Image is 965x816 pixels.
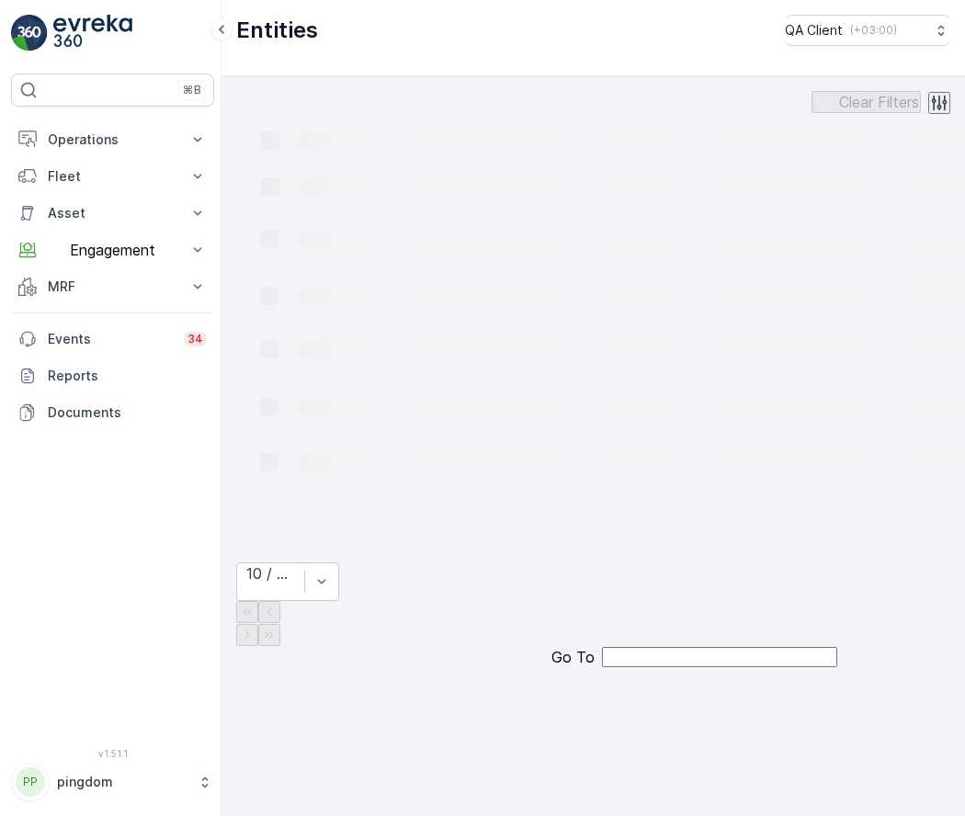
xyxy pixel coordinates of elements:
[11,268,214,305] button: MRF
[11,121,214,158] button: Operations
[11,357,214,394] a: Reports
[246,565,295,582] div: 10 / Page
[16,767,45,797] div: PP
[11,748,214,759] span: v 1.51.1
[48,130,177,149] p: Operations
[11,763,214,801] button: PPpingdom
[183,83,201,97] p: ⌘B
[48,278,177,296] p: MRF
[48,403,207,422] p: Documents
[11,321,214,357] a: Events34
[53,15,132,51] img: logo_light-DOdMpM7g.png
[812,91,921,113] button: Clear Filters
[785,15,950,46] button: QA Client(+03:00)
[11,232,214,268] button: Engagement
[236,16,318,45] p: Entities
[48,330,173,348] p: Events
[551,649,595,665] span: Go To
[48,242,177,258] p: Engagement
[11,195,214,232] button: Asset
[48,367,207,385] p: Reports
[11,394,214,431] a: Documents
[57,773,188,791] p: pingdom
[839,94,919,110] p: Clear Filters
[11,158,214,195] button: Fleet
[48,167,177,186] p: Fleet
[48,204,177,222] p: Asset
[850,23,897,38] p: ( +03:00 )
[187,332,203,346] p: 34
[785,21,843,40] p: QA Client
[11,15,48,51] img: logo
